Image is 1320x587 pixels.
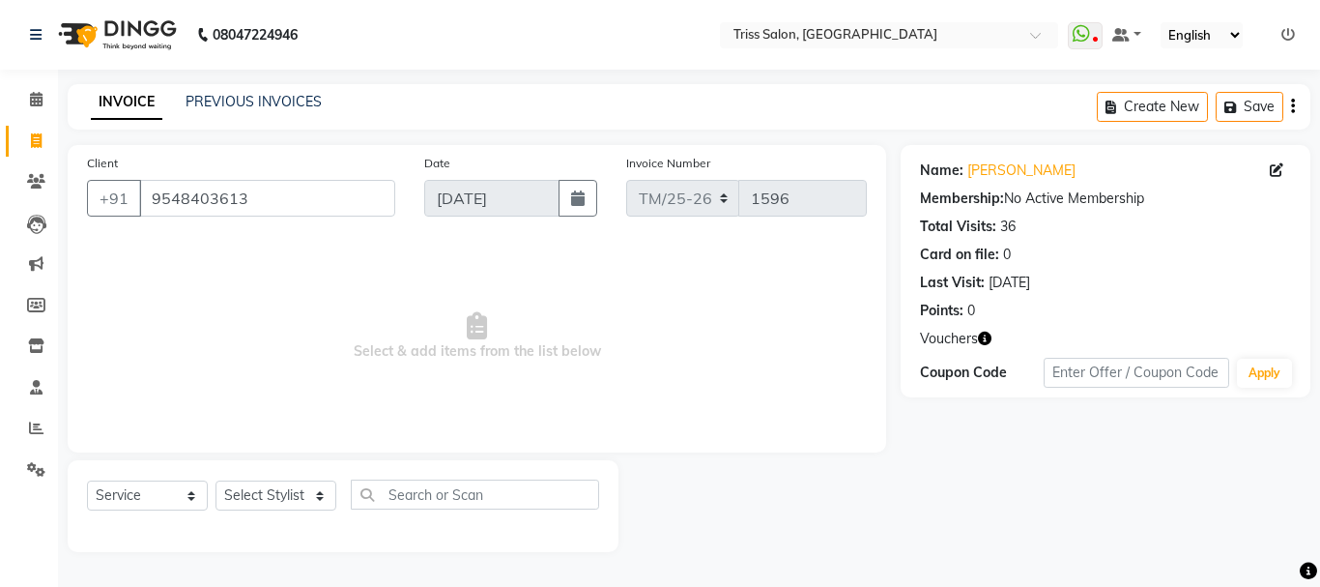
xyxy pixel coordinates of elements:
[49,8,182,62] img: logo
[87,180,141,217] button: +91
[920,245,999,265] div: Card on file:
[920,301,963,321] div: Points:
[87,240,867,433] span: Select & add items from the list below
[967,301,975,321] div: 0
[1000,217,1016,237] div: 36
[1237,359,1292,388] button: Apply
[920,189,1291,209] div: No Active Membership
[91,85,162,120] a: INVOICE
[626,155,710,172] label: Invoice Number
[920,189,1004,209] div: Membership:
[1216,92,1283,122] button: Save
[920,329,978,349] span: Vouchers
[186,93,322,110] a: PREVIOUS INVOICES
[989,273,1030,293] div: [DATE]
[920,363,1044,383] div: Coupon Code
[139,180,395,217] input: Search by Name/Mobile/Email/Code
[920,161,963,181] div: Name:
[1044,358,1229,388] input: Enter Offer / Coupon Code
[920,217,996,237] div: Total Visits:
[213,8,298,62] b: 08047224946
[920,273,985,293] div: Last Visit:
[87,155,118,172] label: Client
[424,155,450,172] label: Date
[351,480,599,510] input: Search or Scan
[967,161,1076,181] a: [PERSON_NAME]
[1097,92,1208,122] button: Create New
[1003,245,1011,265] div: 0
